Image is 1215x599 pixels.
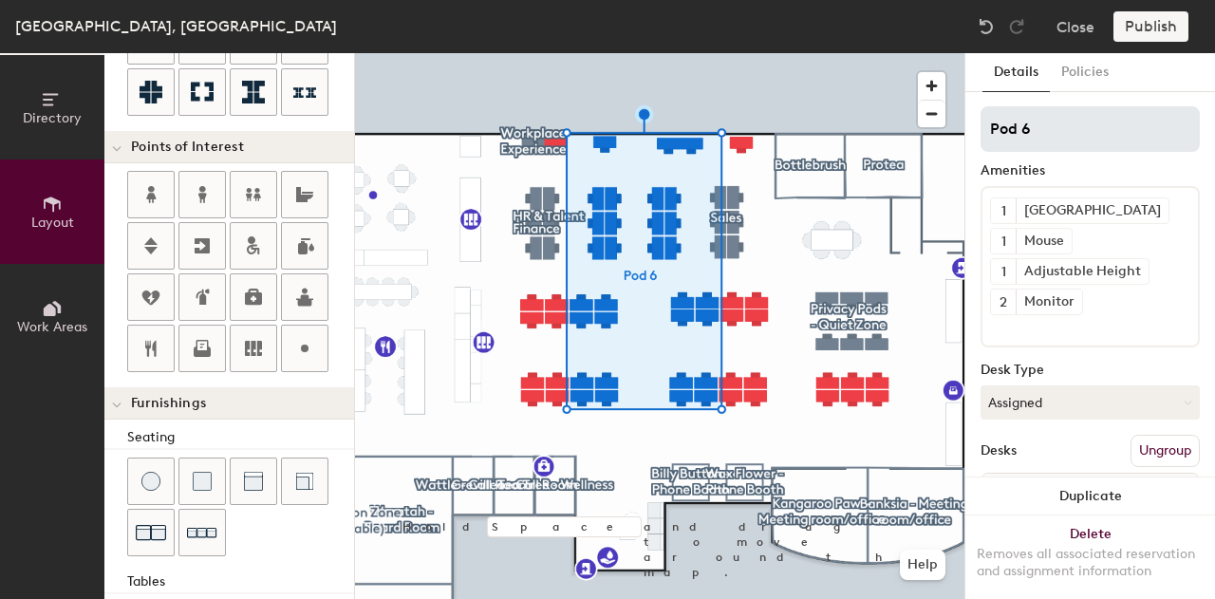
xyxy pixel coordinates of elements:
button: Cushion [178,458,226,505]
button: 1 [991,229,1016,253]
button: Details [982,53,1050,92]
span: Name [985,476,1043,510]
span: Points of Interest [131,140,244,155]
div: Tables [127,571,354,592]
button: Couch (middle) [230,458,277,505]
img: Couch (corner) [295,472,314,491]
div: Desk Type [981,363,1200,378]
button: Stool [127,458,175,505]
img: Redo [1007,17,1026,36]
img: Undo [977,17,996,36]
button: 2 [991,290,1016,314]
button: Couch (corner) [281,458,328,505]
img: Cushion [193,472,212,491]
div: [GEOGRAPHIC_DATA] [1016,198,1168,223]
span: Work Areas [17,319,87,335]
div: Monitor [1016,290,1082,314]
button: Help [900,550,945,580]
div: Desks [981,443,1017,459]
button: Close [1056,11,1094,42]
div: Mouse [1016,229,1072,253]
div: Adjustable Height [1016,259,1149,284]
button: DeleteRemoves all associated reservation and assignment information [965,515,1215,599]
div: Amenities [981,163,1200,178]
span: 1 [1001,262,1006,282]
div: Seating [127,427,354,448]
div: Removes all associated reservation and assignment information [977,546,1204,580]
button: Ungroup [1131,435,1200,467]
span: Layout [31,215,74,231]
button: Couch (x3) [178,509,226,556]
span: Furnishings [131,396,206,411]
img: Couch (x2) [136,517,166,548]
span: 1 [1001,201,1006,221]
button: Couch (x2) [127,509,175,556]
span: 1 [1001,232,1006,252]
img: Couch (middle) [244,472,263,491]
img: Stool [141,472,160,491]
button: 1 [991,259,1016,284]
button: 1 [991,198,1016,223]
span: Directory [23,110,82,126]
div: [GEOGRAPHIC_DATA], [GEOGRAPHIC_DATA] [15,14,337,38]
img: Couch (x3) [187,518,217,548]
span: 2 [1000,292,1007,312]
button: Duplicate [965,477,1215,515]
button: Assigned [981,385,1200,420]
button: Policies [1050,53,1120,92]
